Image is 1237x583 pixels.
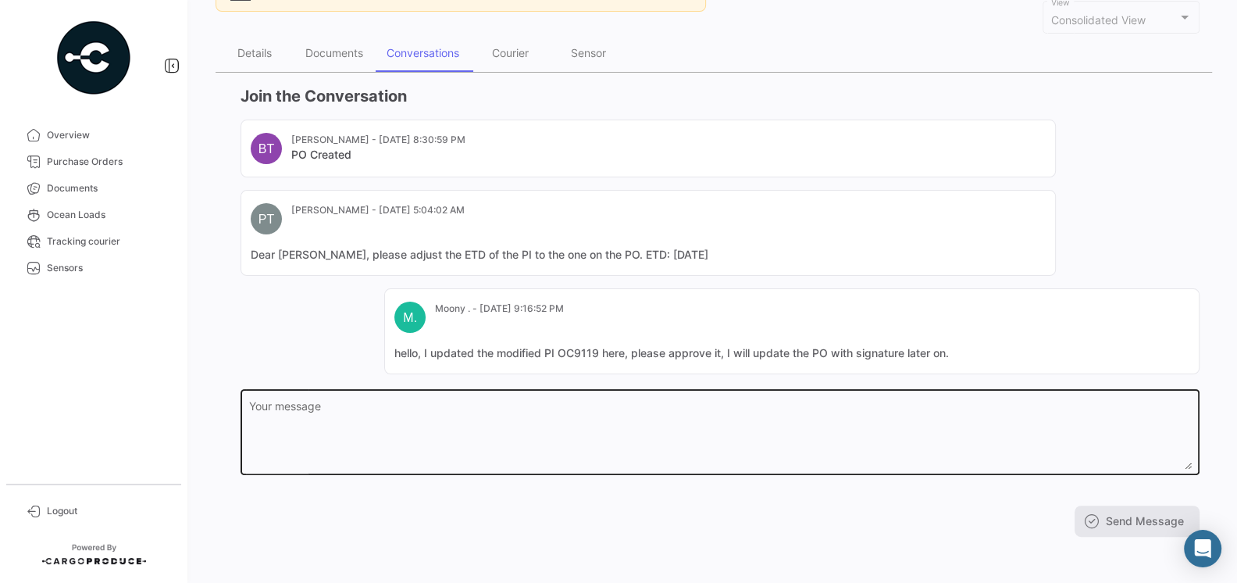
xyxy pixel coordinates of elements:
a: Ocean Loads [12,202,175,228]
span: Logout [47,504,169,518]
div: Details [237,46,272,59]
span: Tracking courier [47,234,169,249]
span: Sensors [47,261,169,275]
mat-card-subtitle: Moony . - [DATE] 9:16:52 PM [435,302,564,316]
mat-card-title: PO Created [291,147,465,163]
mat-card-content: hello, I updated the modified PI OC9119 here, please approve it, I will update the PO with signat... [394,345,1189,361]
div: Documents [305,46,363,59]
a: Sensors [12,255,175,281]
div: Abrir Intercom Messenger [1184,530,1221,567]
div: Conversations [387,46,459,59]
span: Overview [47,128,169,142]
img: powered-by.png [55,19,133,97]
div: Courier [492,46,529,59]
a: Overview [12,122,175,148]
a: Documents [12,175,175,202]
a: Tracking courier [12,228,175,255]
div: BT [251,133,282,164]
h3: Join the Conversation [241,85,1200,107]
span: Consolidated View [1051,13,1146,27]
div: PT [251,203,282,234]
span: Documents [47,181,169,195]
span: Ocean Loads [47,208,169,222]
div: Sensor [571,46,606,59]
mat-card-content: Dear [PERSON_NAME], please adjust the ETD of the PI to the one on the PO. ETD: [DATE] [251,247,1046,263]
span: Purchase Orders [47,155,169,169]
mat-card-subtitle: [PERSON_NAME] - [DATE] 5:04:02 AM [291,203,465,217]
a: Purchase Orders [12,148,175,175]
div: M. [394,302,426,333]
mat-card-subtitle: [PERSON_NAME] - [DATE] 8:30:59 PM [291,133,465,147]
